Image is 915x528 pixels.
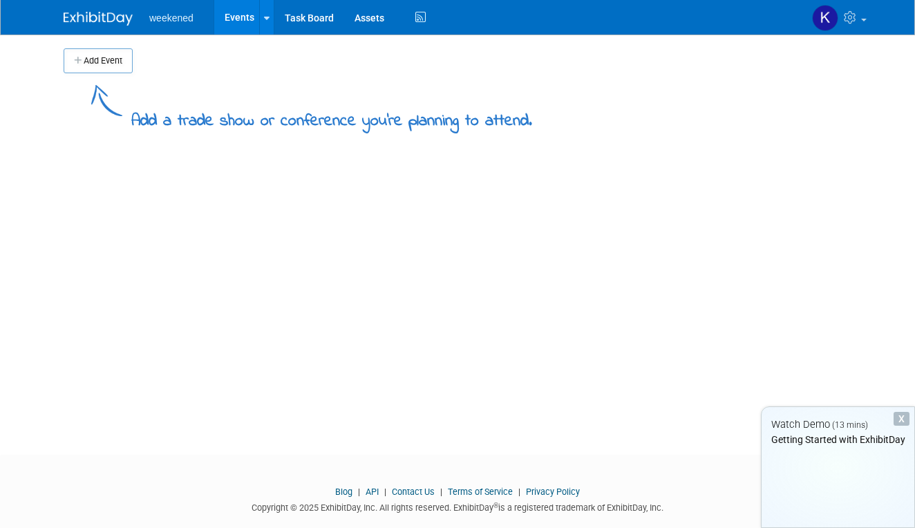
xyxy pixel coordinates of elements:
div: Getting Started with ExhibitDay [762,433,914,446]
div: Watch Demo [762,417,914,432]
sup: ® [493,502,498,509]
img: Kelley Lamb [812,5,838,31]
span: | [355,487,364,497]
button: Add Event [64,48,133,73]
a: Privacy Policy [526,487,580,497]
div: Dismiss [894,412,909,426]
span: weekened [149,12,194,23]
a: Blog [335,487,352,497]
a: Terms of Service [448,487,513,497]
div: Add a trade show or conference you're planning to attend. [131,100,532,133]
a: Contact Us [392,487,435,497]
a: API [366,487,379,497]
span: (13 mins) [832,420,868,430]
img: ExhibitDay [64,12,133,26]
span: | [381,487,390,497]
span: | [437,487,446,497]
span: | [515,487,524,497]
